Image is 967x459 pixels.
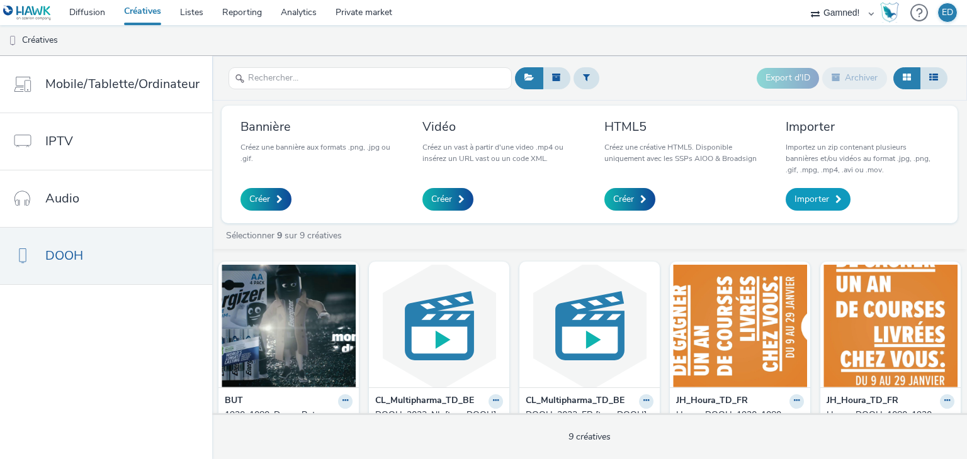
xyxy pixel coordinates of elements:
a: Sélectionner sur 9 créatives [225,229,347,241]
a: Importer [786,188,851,211]
img: dooh [6,35,19,47]
p: Créez un vast à partir d'une video .mp4 ou insérez un URL vast ou un code XML. [422,141,575,164]
a: Houra_DOOH_1920x1080 [676,409,804,421]
h3: Importer [786,118,939,135]
a: DOOH_2023_FR [type:DOOH][set:DOOH ][size:*] [526,409,653,434]
a: Créer [604,188,655,211]
span: Créer [431,193,452,206]
strong: 9 [277,229,282,241]
span: Créer [613,193,634,206]
span: Mobile/Tablette/Ordinateur [45,75,200,93]
a: Hawk Academy [880,3,904,23]
input: Rechercher... [229,67,512,89]
div: Houra_DOOH_1080x1920 [827,409,949,421]
div: 1920x1080_Demo_But [225,409,348,421]
h3: Vidéo [422,118,575,135]
button: Grille [893,67,920,89]
p: Créez une bannière aux formats .png, .jpg ou .gif. [240,141,393,164]
div: ED [942,3,953,22]
img: Houra_DOOH_1080x1920 visual [823,265,958,387]
span: 9 créatives [568,431,611,443]
strong: JH_Houra_TD_FR [676,394,748,409]
button: Export d'ID [757,68,819,88]
a: Créer [240,188,291,211]
a: Créer [422,188,473,211]
img: Houra_DOOH_1920x1080 visual [673,265,807,387]
button: Liste [920,67,947,89]
span: Importer [795,193,829,206]
span: IPTV [45,132,73,150]
strong: CL_Multipharma_TD_BE [526,394,625,409]
a: 1920x1080_Demo_But [225,409,353,421]
img: 1920x1080_Demo_But visual [222,265,356,387]
span: Audio [45,189,79,207]
p: Créez une créative HTML5. Disponible uniquement avec les SSPs AIOO & Broadsign [604,141,757,164]
img: Hawk Academy [880,3,899,23]
span: DOOH [45,246,83,265]
button: Archiver [822,67,887,89]
img: DOOH_2023_NL [type:DOOH][set:DOOH ][size:*] visual [372,265,506,387]
h3: HTML5 [604,118,757,135]
div: DOOH_2023_FR [type:DOOH][set:DOOH ][size:*] [526,409,648,434]
div: DOOH_2023_NL [type:DOOH][set:DOOH ][size:*] [375,409,498,434]
img: undefined Logo [3,5,52,21]
span: Créer [249,193,270,206]
strong: BUT [225,394,243,409]
a: Houra_DOOH_1080x1920 [827,409,954,421]
strong: CL_Multipharma_TD_BE [375,394,474,409]
h3: Bannière [240,118,393,135]
img: DOOH_2023_FR [type:DOOH][set:DOOH ][size:*] visual [523,265,657,387]
div: Houra_DOOH_1920x1080 [676,409,799,421]
a: DOOH_2023_NL [type:DOOH][set:DOOH ][size:*] [375,409,503,434]
p: Importez un zip contenant plusieurs bannières et/ou vidéos au format .jpg, .png, .gif, .mpg, .mp4... [786,141,939,175]
strong: JH_Houra_TD_FR [827,394,898,409]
